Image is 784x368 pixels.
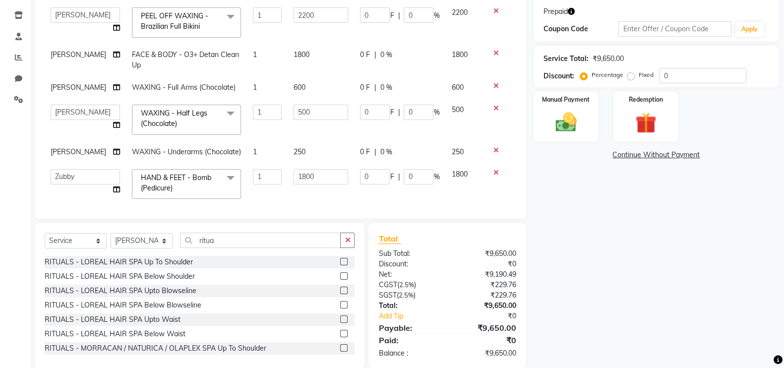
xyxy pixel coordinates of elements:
[447,301,524,311] div: ₹9,650.00
[371,248,447,259] div: Sub Total:
[639,70,654,79] label: Fixed
[294,83,305,92] span: 600
[618,21,731,37] input: Enter Offer / Coupon Code
[451,105,463,114] span: 500
[371,348,447,359] div: Balance :
[433,172,439,182] span: %
[374,82,376,93] span: |
[371,280,447,290] div: ( )
[447,248,524,259] div: ₹9,650.00
[593,54,624,64] div: ₹9,650.00
[371,322,447,334] div: Payable:
[447,280,524,290] div: ₹229.76
[360,50,370,60] span: 0 F
[543,71,574,81] div: Discount:
[371,269,447,280] div: Net:
[378,291,396,300] span: SGST
[378,234,401,244] span: Total
[45,271,195,282] div: RITUALS - LOREAL HAIR SPA Below Shoulder
[451,170,467,179] span: 1800
[132,83,236,92] span: WAXING - Full Arms (Chocolate)
[45,329,185,339] div: RITUALS - LOREAL HAIR SPA Below Waist
[45,343,266,354] div: RITUALS - MORRACAN / NATURICA / OLAPLEX SPA Up To Shoulder
[390,107,394,118] span: F
[141,173,211,192] span: HAND & FEET - Bomb (Pedicure)
[399,281,414,289] span: 2.5%
[447,348,524,359] div: ₹9,650.00
[253,50,257,59] span: 1
[380,50,392,60] span: 0 %
[451,50,467,59] span: 1800
[380,82,392,93] span: 0 %
[380,147,392,157] span: 0 %
[371,311,460,321] a: Add Tip
[549,110,583,134] img: _cash.svg
[451,147,463,156] span: 250
[180,233,341,248] input: Search or Scan
[173,184,177,192] a: x
[51,147,106,156] span: [PERSON_NAME]
[177,119,181,128] a: x
[253,147,257,156] span: 1
[132,147,241,156] span: WAXING - Underarms (Chocolate)
[390,172,394,182] span: F
[460,311,524,321] div: ₹0
[45,314,181,325] div: RITUALS - LOREAL HAIR SPA Upto Waist
[398,10,400,21] span: |
[294,147,305,156] span: 250
[433,10,439,21] span: %
[398,172,400,182] span: |
[371,334,447,346] div: Paid:
[45,300,201,310] div: RITUALS - LOREAL HAIR SPA Below Blowseline
[51,50,106,59] span: [PERSON_NAME]
[51,83,106,92] span: [PERSON_NAME]
[542,95,590,104] label: Manual Payment
[141,11,208,31] span: PEEL OFF WAXING - Brazilian Full Bikini
[378,280,397,289] span: CGST
[447,259,524,269] div: ₹0
[374,50,376,60] span: |
[360,147,370,157] span: 0 F
[398,107,400,118] span: |
[390,10,394,21] span: F
[543,24,619,34] div: Coupon Code
[451,8,467,17] span: 2200
[447,290,524,301] div: ₹229.76
[447,322,524,334] div: ₹9,650.00
[45,286,196,296] div: RITUALS - LOREAL HAIR SPA Upto Blowseline
[536,150,777,160] a: Continue Without Payment
[629,110,663,136] img: _gift.svg
[360,82,370,93] span: 0 F
[371,290,447,301] div: ( )
[141,109,207,128] span: WAXING - Half Legs (Chocolate)
[735,22,764,37] button: Apply
[132,50,239,69] span: FACE & BODY - O3+ Detan Clean Up
[371,301,447,311] div: Total:
[371,259,447,269] div: Discount:
[451,83,463,92] span: 600
[374,147,376,157] span: |
[45,257,193,267] div: RITUALS - LOREAL HAIR SPA Up To Shoulder
[433,107,439,118] span: %
[447,334,524,346] div: ₹0
[543,6,568,17] span: Prepaid
[592,70,623,79] label: Percentage
[447,269,524,280] div: ₹9,190.49
[200,22,204,31] a: x
[253,83,257,92] span: 1
[294,50,309,59] span: 1800
[629,95,663,104] label: Redemption
[543,54,589,64] div: Service Total:
[398,291,413,299] span: 2.5%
